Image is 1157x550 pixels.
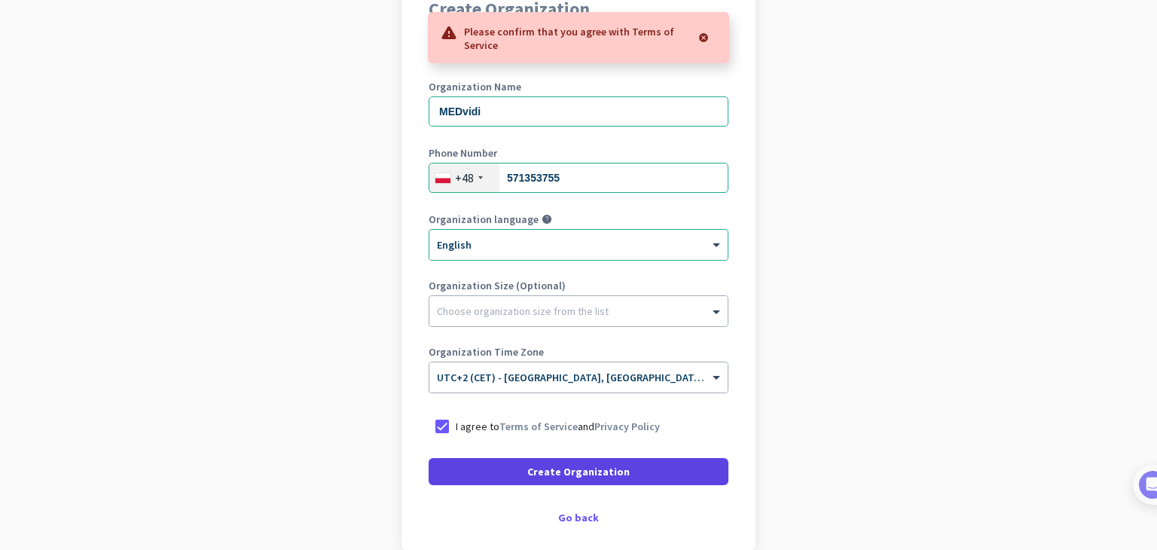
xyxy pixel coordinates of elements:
[429,148,728,158] label: Phone Number
[429,214,539,225] label: Organization language
[429,96,728,127] input: What is the name of your organization?
[464,23,689,52] p: Please confirm that you agree with Terms of Service
[455,170,474,185] div: +48
[429,163,728,193] input: 12 345 67 89
[527,464,630,479] span: Create Organization
[429,458,728,485] button: Create Organization
[429,512,728,523] div: Go back
[542,214,552,225] i: help
[429,347,728,357] label: Organization Time Zone
[456,419,660,434] p: I agree to and
[594,420,660,433] a: Privacy Policy
[499,420,578,433] a: Terms of Service
[429,81,728,92] label: Organization Name
[429,280,728,291] label: Organization Size (Optional)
